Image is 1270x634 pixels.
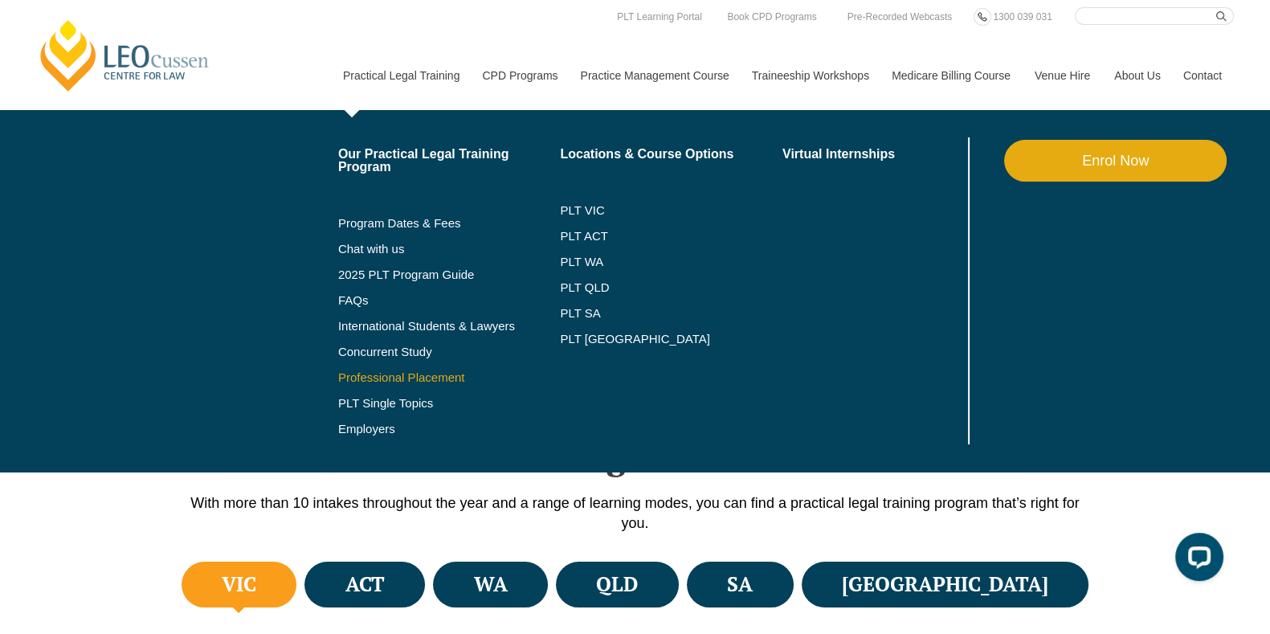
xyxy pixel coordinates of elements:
a: Traineeship Workshops [740,41,880,110]
h4: WA [474,571,508,598]
span: 1300 039 031 [993,11,1052,22]
a: Medicare Billing Course [880,41,1023,110]
a: PLT QLD [560,281,782,294]
a: Book CPD Programs [723,8,820,26]
a: PLT Single Topics [338,397,561,410]
a: PLT VIC [560,204,782,217]
a: Virtual Internships [782,148,965,161]
a: Professional Placement [338,371,561,384]
a: Our Practical Legal Training Program [338,148,561,174]
a: PLT Learning Portal [613,8,706,26]
h4: VIC [222,571,256,598]
a: Enrol Now [1004,140,1227,182]
h4: [GEOGRAPHIC_DATA] [842,571,1048,598]
h2: PLT Program Dates [178,437,1093,477]
a: 2025 PLT Program Guide [338,268,521,281]
h4: QLD [596,571,638,598]
a: PLT ACT [560,230,782,243]
a: [PERSON_NAME] Centre for Law [36,18,214,93]
iframe: LiveChat chat widget [1162,526,1230,594]
a: Locations & Course Options [560,148,782,161]
a: Concurrent Study [338,346,561,358]
h4: SA [727,571,753,598]
a: PLT SA [560,307,782,320]
a: Program Dates & Fees [338,217,561,230]
a: Venue Hire [1023,41,1102,110]
a: Practical Legal Training [331,41,471,110]
a: About Us [1102,41,1171,110]
a: International Students & Lawyers [338,320,561,333]
p: With more than 10 intakes throughout the year and a range of learning modes, you can find a pract... [178,493,1093,534]
a: Practice Management Course [569,41,740,110]
a: CPD Programs [470,41,568,110]
a: Pre-Recorded Webcasts [843,8,957,26]
a: Chat with us [338,243,561,256]
a: Contact [1171,41,1234,110]
h4: ACT [345,571,385,598]
a: PLT [GEOGRAPHIC_DATA] [560,333,782,346]
a: 1300 039 031 [989,8,1056,26]
a: PLT WA [560,256,742,268]
a: Employers [338,423,561,436]
a: FAQs [338,294,561,307]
